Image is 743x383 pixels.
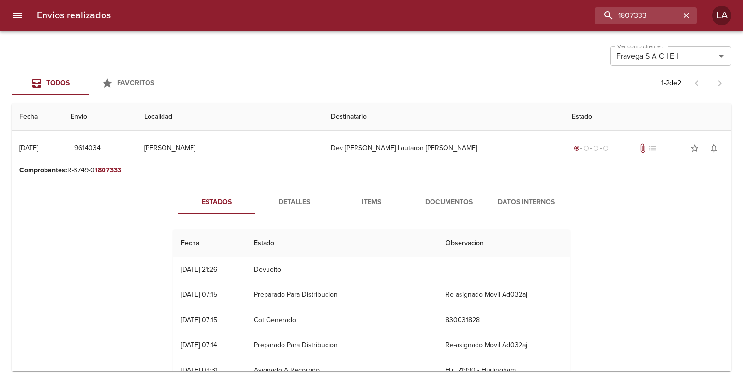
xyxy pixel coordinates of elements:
button: Activar notificaciones [704,138,724,158]
div: LA [712,6,731,25]
span: notifications_none [709,143,719,153]
div: [DATE] 07:14 [181,341,217,349]
th: Fecha [173,230,246,257]
p: 1 - 2 de 2 [661,78,681,88]
td: Asignado A Recorrido [246,358,438,383]
td: Dev [PERSON_NAME] Lautaron [PERSON_NAME] [323,131,565,166]
button: menu [6,4,29,27]
span: No tiene pedido asociado [648,143,657,153]
span: radio_button_checked [574,145,580,151]
span: radio_button_unchecked [583,145,589,151]
th: Localidad [136,103,323,131]
span: radio_button_unchecked [593,145,599,151]
th: Estado [246,230,438,257]
div: Tabs Envios [12,72,166,95]
button: Agregar a favoritos [685,138,704,158]
td: 830031828 [438,307,570,333]
td: Preparado Para Distribucion [246,282,438,307]
div: Abrir información de usuario [712,6,731,25]
span: Items [339,197,404,209]
td: Preparado Para Distribucion [246,333,438,358]
span: Favoritos [117,79,154,87]
div: [DATE] 03:31 [181,366,218,374]
button: 9614034 [71,139,104,157]
th: Envio [63,103,136,131]
div: Tabs detalle de guia [178,191,565,214]
span: radio_button_unchecked [603,145,609,151]
td: Devuelto [246,257,438,282]
div: [DATE] 07:15 [181,291,217,299]
th: Estado [564,103,731,131]
span: star_border [690,143,699,153]
input: buscar [595,7,680,24]
td: Re-asignado Movil Ad032aj [438,282,570,307]
th: Observacion [438,230,570,257]
div: Generado [572,143,610,153]
b: Comprobantes : [19,166,67,174]
div: [DATE] 21:26 [181,265,217,274]
span: Todos [46,79,70,87]
th: Fecha [12,103,63,131]
span: Documentos [416,197,482,209]
span: 9614034 [74,142,101,154]
th: Destinatario [323,103,565,131]
h6: Envios realizados [37,8,111,23]
span: Detalles [261,197,327,209]
td: Cot Generado [246,307,438,333]
p: R-3749-0 [19,166,724,175]
button: Abrir [714,49,728,63]
div: [DATE] 07:15 [181,316,217,324]
span: Estados [184,197,250,209]
span: Datos Internos [493,197,559,209]
div: [DATE] [19,144,38,152]
td: H.r. 21990 - Hurlingham [438,358,570,383]
td: [PERSON_NAME] [136,131,323,166]
td: Re-asignado Movil Ad032aj [438,333,570,358]
span: Tiene documentos adjuntos [638,143,648,153]
em: 1807333 [95,166,121,174]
